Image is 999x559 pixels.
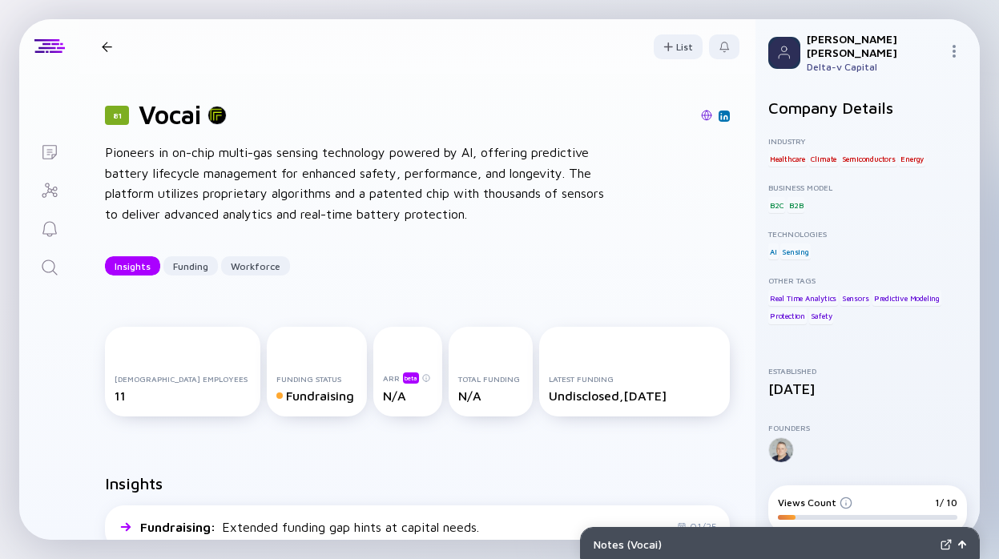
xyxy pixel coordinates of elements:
[677,521,717,533] div: Q1/25
[105,143,618,224] div: Pioneers in on-chip multi-gas sensing technology powered by AI, offering predictive battery lifec...
[163,256,218,275] button: Funding
[840,151,897,167] div: Semiconductors
[594,537,934,551] div: Notes ( Vocai )
[19,170,79,208] a: Investor Map
[948,45,961,58] img: Menu
[778,497,852,509] div: Views Count
[768,136,967,146] div: Industry
[276,388,357,403] div: Fundraising
[19,208,79,247] a: Reminders
[19,247,79,285] a: Search
[139,99,201,130] h1: Vocai
[768,423,967,432] div: Founders
[809,308,834,324] div: Safety
[654,34,703,59] button: List
[872,290,941,306] div: Predictive Modeling
[115,374,251,384] div: [DEMOGRAPHIC_DATA] Employees
[768,366,967,376] div: Established
[807,32,941,59] div: [PERSON_NAME] [PERSON_NAME]
[720,112,728,120] img: Vocai Linkedin Page
[958,541,966,549] img: Open Notes
[809,151,839,167] div: Climate
[768,229,967,239] div: Technologies
[807,61,941,73] div: Delta-v Capital
[768,183,967,192] div: Business Model
[768,380,967,397] div: [DATE]
[105,254,160,279] div: Insights
[768,243,779,259] div: AI
[935,497,957,509] div: 1/ 10
[105,474,163,493] h2: Insights
[115,388,251,403] div: 11
[768,151,807,167] div: Healthcare
[140,520,479,534] div: Extended funding gap hints at capital needs.
[549,374,720,384] div: Latest Funding
[768,99,967,117] h2: Company Details
[403,372,419,384] div: beta
[276,374,357,384] div: Funding Status
[19,131,79,170] a: Lists
[163,254,218,279] div: Funding
[941,539,952,550] img: Expand Notes
[840,290,871,306] div: Sensors
[383,372,433,384] div: ARR
[105,256,160,275] button: Insights
[768,197,785,213] div: B2C
[383,388,433,403] div: N/A
[780,243,811,259] div: Sensing
[788,197,804,213] div: B2B
[458,388,523,403] div: N/A
[899,151,925,167] div: Energy
[768,290,838,306] div: Real Time Analytics
[549,388,720,403] div: Undisclosed, [DATE]
[221,254,290,279] div: Workforce
[140,520,219,534] span: Fundraising :
[105,106,129,125] div: 81
[221,256,290,275] button: Workforce
[701,110,712,121] img: Vocai Website
[458,374,523,384] div: Total Funding
[768,37,800,69] img: Profile Picture
[768,275,967,285] div: Other Tags
[768,308,807,324] div: Protection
